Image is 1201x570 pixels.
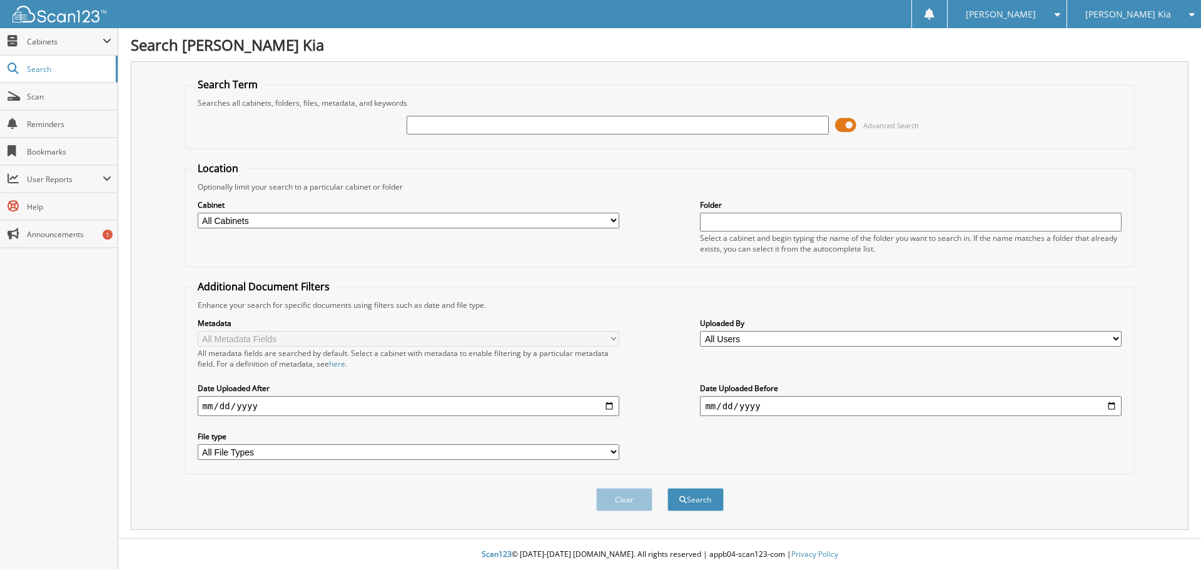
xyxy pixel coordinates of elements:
div: All metadata fields are searched by default. Select a cabinet with metadata to enable filtering b... [198,348,619,369]
span: Bookmarks [27,146,111,157]
input: end [700,396,1122,416]
span: Search [27,64,109,74]
span: [PERSON_NAME] [966,11,1036,18]
label: Cabinet [198,200,619,210]
span: Help [27,201,111,212]
span: Scan [27,91,111,102]
div: Searches all cabinets, folders, files, metadata, and keywords [191,98,1128,108]
legend: Additional Document Filters [191,280,336,293]
span: Scan123 [482,549,512,559]
div: Select a cabinet and begin typing the name of the folder you want to search in. If the name match... [700,233,1122,254]
label: File type [198,431,619,442]
span: Announcements [27,229,111,240]
label: Metadata [198,318,619,328]
a: Privacy Policy [791,549,838,559]
label: Folder [700,200,1122,210]
div: 1 [103,230,113,240]
div: © [DATE]-[DATE] [DOMAIN_NAME]. All rights reserved | appb04-scan123-com | [118,539,1201,570]
div: Optionally limit your search to a particular cabinet or folder [191,181,1128,192]
span: Reminders [27,119,111,130]
label: Uploaded By [700,318,1122,328]
span: Cabinets [27,36,103,47]
legend: Search Term [191,78,264,91]
input: start [198,396,619,416]
span: [PERSON_NAME] Kia [1085,11,1171,18]
span: Advanced Search [863,121,919,130]
label: Date Uploaded Before [700,383,1122,394]
span: User Reports [27,174,103,185]
button: Search [667,488,724,511]
legend: Location [191,161,245,175]
div: Enhance your search for specific documents using filters such as date and file type. [191,300,1128,310]
label: Date Uploaded After [198,383,619,394]
a: here [329,359,345,369]
img: scan123-logo-white.svg [13,6,106,23]
button: Clear [596,488,652,511]
h1: Search [PERSON_NAME] Kia [131,34,1188,55]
